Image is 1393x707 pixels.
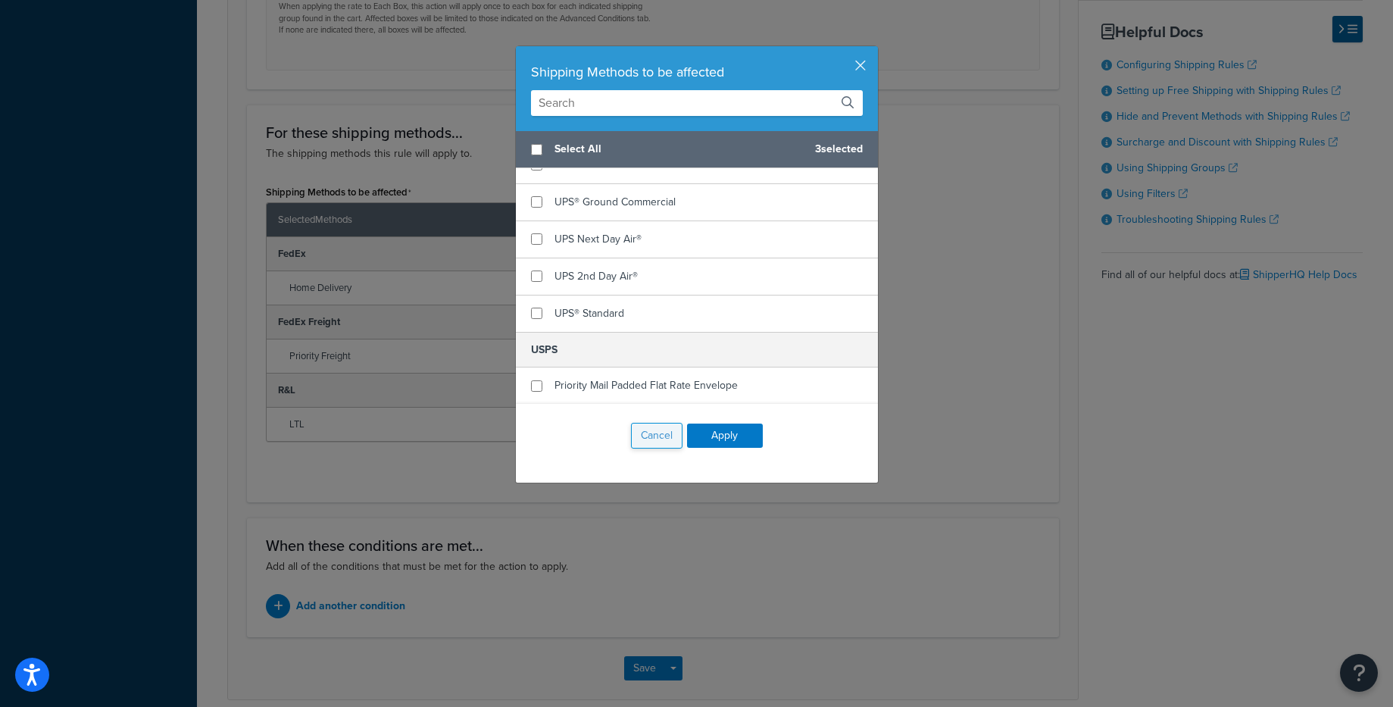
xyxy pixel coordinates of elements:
[516,332,878,368] h5: USPS
[516,131,878,168] div: 3 selected
[554,268,638,284] span: UPS 2nd Day Air®
[554,305,624,321] span: UPS® Standard
[631,423,682,449] button: Cancel
[554,194,676,210] span: UPS® Ground Commercial
[554,139,803,160] span: Select All
[687,424,763,448] button: Apply
[554,377,738,393] span: Priority Mail Padded Flat Rate Envelope
[554,157,673,173] span: UPS® Ground Residential
[531,90,863,116] input: Search
[554,231,642,247] span: UPS Next Day Air®
[531,61,863,83] div: Shipping Methods to be affected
